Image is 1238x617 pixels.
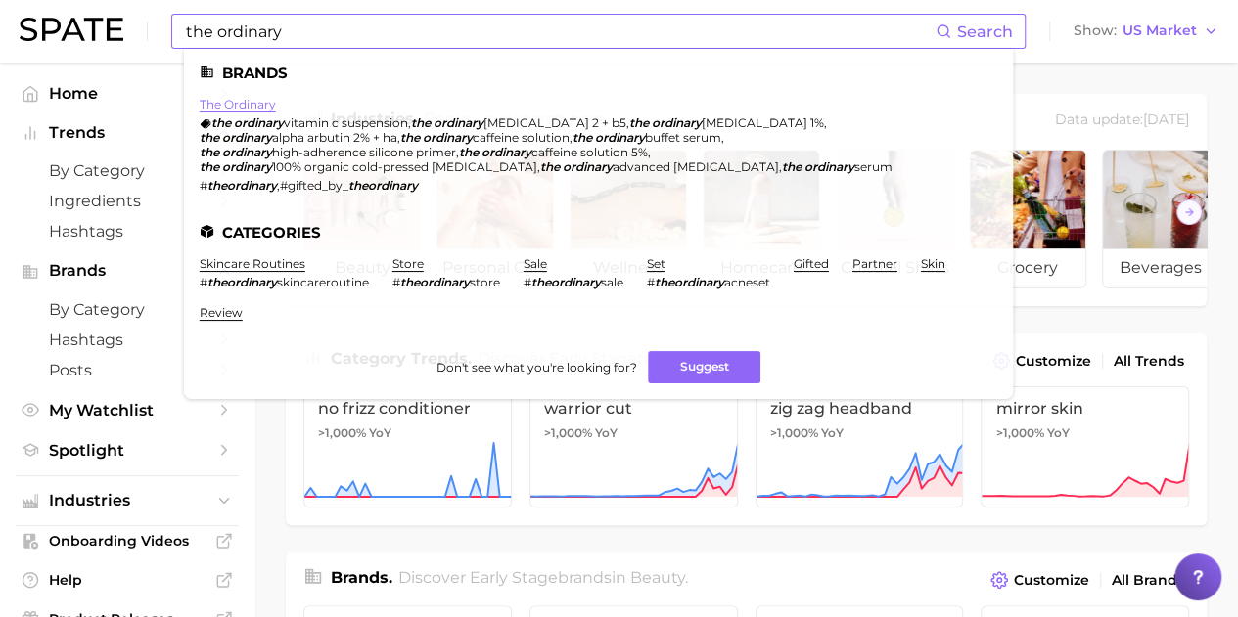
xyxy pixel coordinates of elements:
[211,115,231,130] em: the
[770,425,818,440] span: >1,000%
[207,178,277,193] em: theordinary
[1069,19,1223,44] button: ShowUS Market
[200,130,219,145] em: the
[200,224,997,241] li: Categories
[272,145,456,159] span: high-adherence silicone primer
[645,130,721,145] span: buffet serum
[331,568,392,587] span: Brands .
[49,84,206,103] span: Home
[434,115,483,130] em: ordinary
[483,115,626,130] span: [MEDICAL_DATA] 2 + b5
[595,130,645,145] em: ordinary
[540,159,560,174] em: the
[995,399,1174,418] span: mirror skin
[398,568,688,587] span: Discover Early Stage brands in .
[200,145,219,159] em: the
[969,150,1086,288] a: grocery
[1014,572,1089,589] span: Customize
[524,256,547,271] a: sale
[200,256,305,271] a: skincare routines
[348,178,418,193] em: theordinary
[647,256,665,271] a: set
[280,178,348,193] span: #gifted_by_
[200,159,219,174] em: the
[436,360,636,375] span: Don't see what you're looking for?
[16,355,239,385] a: Posts
[473,130,570,145] span: caffeine solution
[49,441,206,460] span: Spotlight
[49,401,206,419] span: My Watchlist
[16,186,239,216] a: Ingredients
[459,145,479,159] em: the
[970,248,1085,287] span: grocery
[222,130,272,145] em: ordinary
[369,425,391,441] span: YoY
[318,399,497,418] span: no frizz conditioner
[470,275,500,289] span: store
[207,275,277,289] em: theordinary
[16,395,239,425] a: My Watchlist
[318,425,366,440] span: >1,000%
[724,275,770,289] span: acneset
[400,275,470,289] em: theordinary
[49,300,206,319] span: by Category
[1123,25,1197,36] span: US Market
[200,97,276,111] a: the ordinary
[529,386,738,507] a: warrior cut>1,000% YoY
[756,386,964,507] a: zig zag headband>1,000% YoY
[423,130,473,145] em: ordinary
[200,305,243,320] a: review
[1102,150,1219,288] a: beverages
[284,115,408,130] span: vitamin c suspension
[16,526,239,555] a: Onboarding Videos
[49,571,206,589] span: Help
[854,159,893,174] span: serum
[222,159,272,174] em: ordinary
[49,161,206,180] span: by Category
[392,256,424,271] a: store
[481,145,531,159] em: ordinary
[987,347,1096,375] button: Customize
[544,399,723,418] span: warrior cut
[49,192,206,210] span: Ingredients
[49,124,206,142] span: Trends
[49,222,206,241] span: Hashtags
[531,145,648,159] span: caffeine solution 5%
[16,256,239,286] button: Brands
[921,256,945,271] a: skin
[49,492,206,509] span: Industries
[531,275,601,289] em: theordinary
[222,145,272,159] em: ordinary
[544,425,592,440] span: >1,000%
[1055,108,1189,134] div: Data update: [DATE]
[647,275,655,289] span: #
[995,425,1043,440] span: >1,000%
[16,155,239,186] a: by Category
[981,386,1189,507] a: mirror skin>1,000% YoY
[400,130,420,145] em: the
[16,294,239,325] a: by Category
[16,118,239,148] button: Trends
[563,159,613,174] em: ordinary
[49,532,206,550] span: Onboarding Videos
[652,115,702,130] em: ordinary
[200,65,997,81] li: Brands
[1107,567,1189,594] a: All Brands
[49,262,206,280] span: Brands
[986,566,1094,594] button: Customize
[1109,348,1189,375] a: All Trends
[629,115,649,130] em: the
[1112,572,1184,589] span: All Brands
[782,159,802,174] em: the
[1046,425,1069,441] span: YoY
[852,256,897,271] a: partner
[16,78,239,109] a: Home
[272,130,397,145] span: alpha arbutin 2% + ha
[957,22,1013,41] span: Search
[601,275,623,289] span: sale
[16,486,239,515] button: Industries
[655,275,724,289] em: theordinary
[303,386,512,507] a: no frizz conditioner>1,000% YoY
[1016,353,1091,370] span: Customize
[49,361,206,379] span: Posts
